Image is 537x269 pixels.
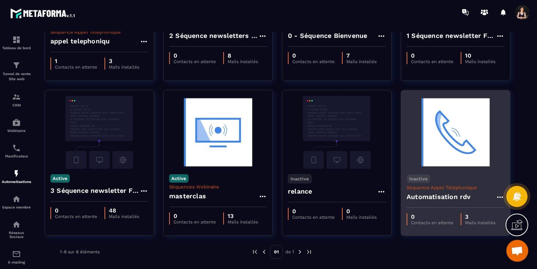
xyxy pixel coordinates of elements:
img: formation [12,93,21,101]
a: formationformationTunnel de vente Site web [2,55,31,87]
h4: 0 - Séquence Bienvenue [288,31,367,41]
p: 1 [55,58,97,65]
p: 1-8 sur 8 éléments [60,249,100,254]
p: E-mailing [2,260,31,264]
p: Tunnel de vente Site web [2,71,31,82]
p: 0 [346,208,377,215]
img: social-network [12,220,21,229]
p: Mails installés [346,59,377,64]
p: Planificateur [2,154,31,158]
p: 0 [292,208,335,215]
img: prev [261,249,267,255]
p: Mails installés [228,219,258,225]
p: Mails installés [465,59,495,64]
img: next [306,249,312,255]
p: 7 [346,52,377,59]
p: Mails installés [109,214,139,219]
p: Espace membre [2,205,31,209]
img: logo [10,7,76,20]
p: Tableau de bord [2,46,31,50]
p: Inactive [288,174,312,183]
p: 0 [411,52,453,59]
p: 0 [174,52,216,59]
p: Active [50,174,70,183]
img: automation-background [50,96,148,169]
a: automationsautomationsWebinaire [2,113,31,138]
h4: 1 Séquence newsletter Femme Libérée [407,31,496,41]
img: next [297,249,303,255]
p: Contacts en attente [55,214,97,219]
img: automations [12,169,21,178]
p: 0 [55,207,97,214]
p: Séquence Appel Téléphonique [407,185,504,190]
p: Inactive [407,174,430,183]
h4: 2 Séquence newsletters Femme Libérée [169,31,258,41]
p: Réseaux Sociaux [2,231,31,239]
p: 01 [270,245,283,259]
p: CRM [2,103,31,107]
a: formationformationCRM [2,87,31,113]
p: Automatisations [2,180,31,184]
h4: 3 Séquence newsletter Femme Libérée [50,186,140,196]
p: 3 [465,213,495,220]
p: Contacts en attente [411,59,453,64]
p: 0 [174,213,216,219]
p: Mails installés [228,59,258,64]
p: Mails installés [109,65,139,70]
p: 10 [465,52,495,59]
p: Séquences Webinaire [169,184,267,190]
p: Mails installés [465,220,495,225]
img: formation [12,35,21,44]
a: schedulerschedulerPlanificateur [2,138,31,164]
p: Active [169,174,188,183]
p: 13 [228,213,258,219]
a: automationsautomationsAutomatisations [2,164,31,189]
p: Contacts en attente [292,215,335,220]
img: formation [12,61,21,70]
img: automations [12,195,21,203]
a: social-networksocial-networkRéseaux Sociaux [2,215,31,244]
img: automation-background [169,96,267,169]
p: de 1 [285,249,294,255]
p: 0 [411,213,453,220]
div: Ouvrir le chat [506,240,528,262]
img: email [12,250,21,258]
p: Contacts en attente [292,59,335,64]
img: prev [252,249,258,255]
img: scheduler [12,144,21,152]
h4: masterclas [169,191,206,201]
img: automation-background [407,96,504,169]
p: 0 [292,52,335,59]
a: automationsautomationsEspace membre [2,189,31,215]
p: Séquence Appel Téléphonique [50,29,148,35]
p: Contacts en attente [174,59,216,64]
p: 48 [109,207,139,214]
h4: relance [288,186,312,196]
img: automations [12,118,21,127]
a: formationformationTableau de bord [2,30,31,55]
p: Contacts en attente [55,65,97,70]
img: automation-background [288,96,386,169]
p: Contacts en attente [174,219,216,225]
h4: Automatisation rdv [407,192,471,202]
p: Webinaire [2,129,31,133]
p: Contacts en attente [411,220,453,225]
p: 8 [228,52,258,59]
p: Mails installés [346,215,377,220]
h4: appel telephoniqu [50,36,110,46]
p: 3 [109,58,139,65]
